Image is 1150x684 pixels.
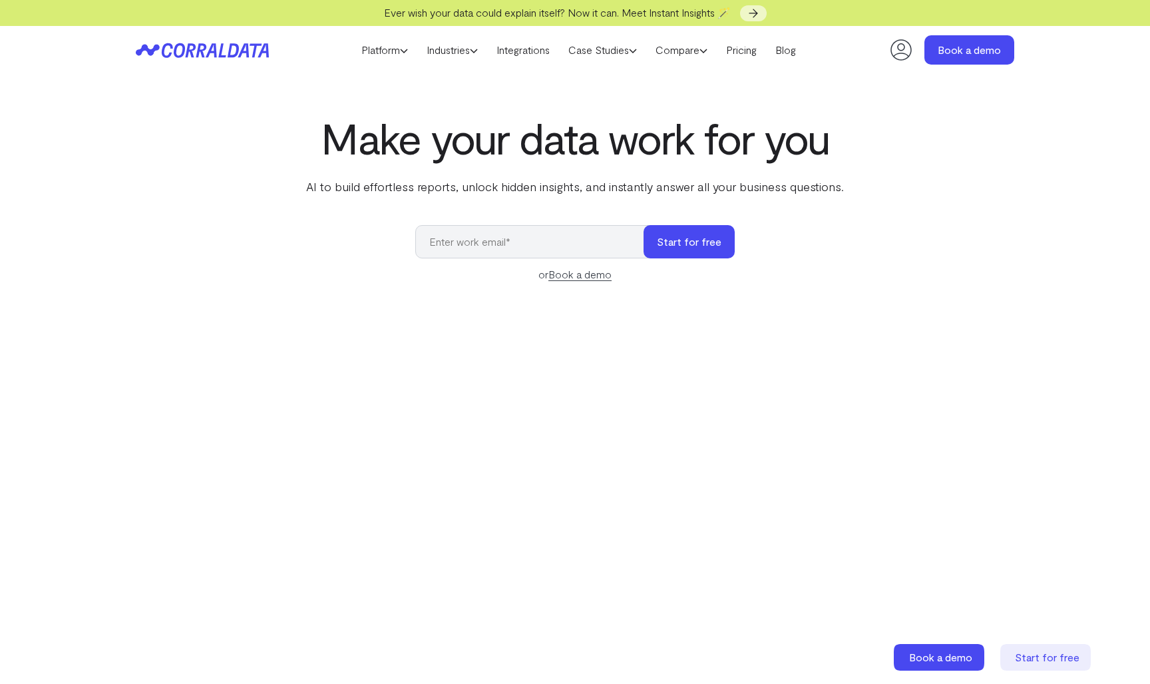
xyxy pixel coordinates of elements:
button: Start for free [644,225,735,258]
p: AI to build effortless reports, unlock hidden insights, and instantly answer all your business qu... [303,178,847,195]
a: Integrations [487,40,559,60]
a: Book a demo [548,268,612,281]
a: Start for free [1000,644,1093,671]
a: Book a demo [894,644,987,671]
a: Case Studies [559,40,646,60]
a: Platform [352,40,417,60]
h1: Make your data work for you [303,114,847,162]
a: Pricing [717,40,766,60]
span: Book a demo [909,651,972,663]
a: Book a demo [924,35,1014,65]
span: Start for free [1015,651,1079,663]
a: Compare [646,40,717,60]
a: Industries [417,40,487,60]
input: Enter work email* [415,225,657,258]
a: Blog [766,40,805,60]
span: Ever wish your data could explain itself? Now it can. Meet Instant Insights 🪄 [384,6,731,19]
div: or [415,266,735,282]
